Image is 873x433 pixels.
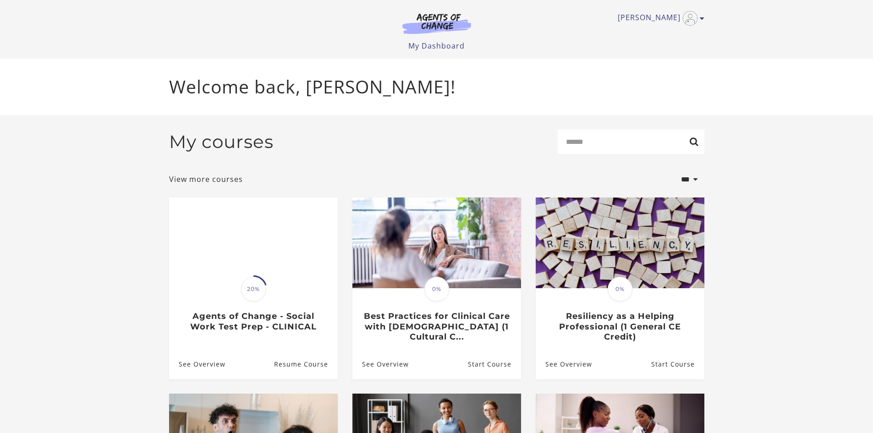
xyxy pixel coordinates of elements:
[169,174,243,185] a: View more courses
[618,11,700,26] a: Toggle menu
[241,277,266,301] span: 20%
[179,311,328,332] h3: Agents of Change - Social Work Test Prep - CLINICAL
[424,277,449,301] span: 0%
[393,13,481,34] img: Agents of Change Logo
[651,349,704,379] a: Resiliency as a Helping Professional (1 General CE Credit): Resume Course
[545,311,694,342] h3: Resiliency as a Helping Professional (1 General CE Credit)
[169,131,274,153] h2: My courses
[408,41,465,51] a: My Dashboard
[352,349,409,379] a: Best Practices for Clinical Care with Asian Americans (1 Cultural C...: See Overview
[536,349,592,379] a: Resiliency as a Helping Professional (1 General CE Credit): See Overview
[467,349,521,379] a: Best Practices for Clinical Care with Asian Americans (1 Cultural C...: Resume Course
[362,311,511,342] h3: Best Practices for Clinical Care with [DEMOGRAPHIC_DATA] (1 Cultural C...
[274,349,337,379] a: Agents of Change - Social Work Test Prep - CLINICAL: Resume Course
[169,349,225,379] a: Agents of Change - Social Work Test Prep - CLINICAL: See Overview
[169,73,704,100] p: Welcome back, [PERSON_NAME]!
[608,277,632,301] span: 0%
